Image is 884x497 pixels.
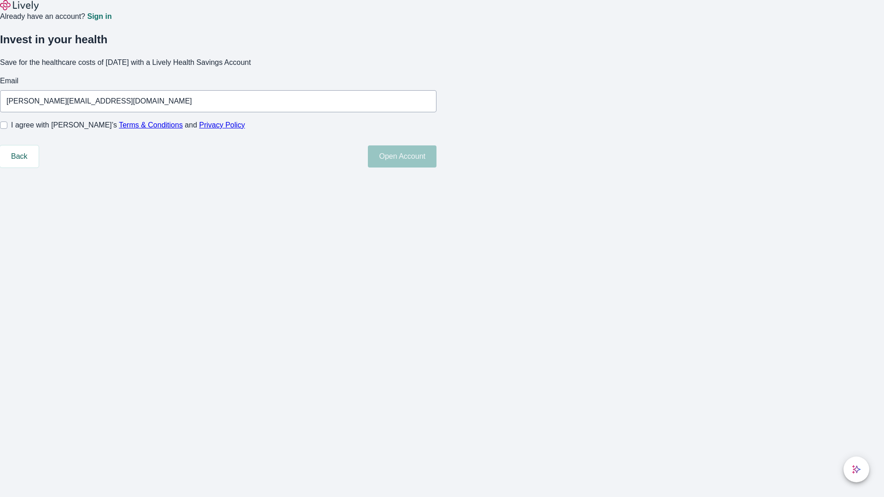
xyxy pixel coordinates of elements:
[87,13,111,20] a: Sign in
[852,465,861,474] svg: Lively AI Assistant
[843,457,869,482] button: chat
[119,121,183,129] a: Terms & Conditions
[199,121,245,129] a: Privacy Policy
[11,120,245,131] span: I agree with [PERSON_NAME]’s and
